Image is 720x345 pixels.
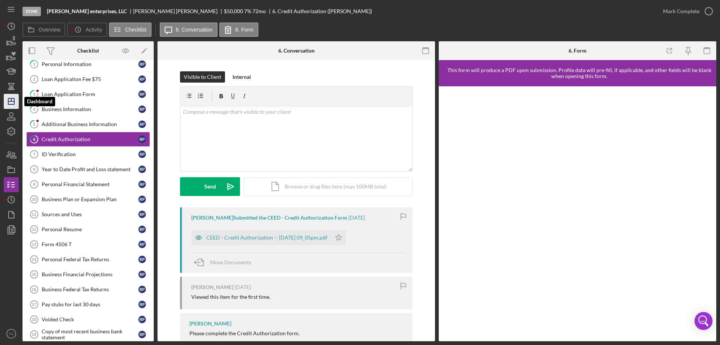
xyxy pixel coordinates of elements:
div: 6. Form [568,48,586,54]
button: 6. Form [219,23,258,37]
div: Internal [232,71,251,83]
a: 12Personal ResumeRP [26,222,150,237]
div: $50,000 [224,8,243,14]
tspan: 17 [31,302,36,307]
div: Business Plan or Expansion Plan [42,196,138,202]
label: Activity [85,27,102,33]
div: [PERSON_NAME] [191,284,233,290]
div: Year to Date Profit and Loss statement [42,166,138,172]
div: R P [138,181,146,188]
div: [PERSON_NAME] Submitted the CEED - Credit Authorization Form [191,215,347,221]
tspan: 3 [33,92,35,96]
tspan: 19 [31,332,36,337]
button: Internal [229,71,255,83]
tspan: 18 [31,317,36,322]
tspan: 4 [33,107,36,111]
tspan: 7 [33,152,35,157]
a: 5Additional Business InformationRP [26,117,150,132]
div: Business Information [42,106,138,112]
div: R P [138,316,146,323]
iframe: Lenderfit form [446,94,709,334]
button: Overview [22,23,65,37]
div: This form will produce a PDF upon submission. Profile data will pre-fill, if applicable, and othe... [442,67,716,79]
a: 4Business InformationRP [26,102,150,117]
div: Business Federal Tax Returns [42,286,138,292]
label: 6. Conversation [176,27,213,33]
label: 6. Form [235,27,253,33]
div: R P [138,151,146,158]
div: R P [138,211,146,218]
button: 6. Conversation [160,23,217,37]
div: R P [138,60,146,68]
button: Visible to Client [180,71,225,83]
div: R P [138,256,146,263]
a: 18Voided CheckRP [26,312,150,327]
label: Checklist [125,27,147,33]
div: Form 4506 T [42,241,138,247]
span: Move Documents [210,259,251,265]
div: [PERSON_NAME] [PERSON_NAME] [133,8,224,14]
div: R P [138,271,146,278]
text: TV [9,332,14,336]
div: Send [204,177,216,196]
div: Personal Information [42,61,138,67]
a: 9Personal Financial StatementRP [26,177,150,192]
a: 13Form 4506 TRP [26,237,150,252]
tspan: 11 [31,212,36,217]
b: [PERSON_NAME] enterprises, LLC [47,8,127,14]
div: Business Financial Projections [42,271,138,277]
button: TV [4,326,19,341]
tspan: 15 [31,272,36,277]
a: 16Business Federal Tax ReturnsRP [26,282,150,297]
time: 2025-08-31 01:05 [348,215,365,221]
tspan: 6 [33,137,36,142]
tspan: 10 [31,197,36,202]
a: 19Copy of most recent business bank statementRP [26,327,150,342]
a: 2Loan Application Fee $75RP [26,72,150,87]
tspan: 12 [31,227,36,232]
button: CEED - Credit Authorization -- [DATE] 09_05pm.pdf [191,230,346,245]
tspan: 5 [33,122,35,127]
a: 8Year to Date Profit and Loss statementRP [26,162,150,177]
div: Credit Authorization [42,136,138,142]
div: 72 mo [252,8,266,14]
div: Personal Resume [42,226,138,232]
tspan: 2 [33,77,35,81]
tspan: 13 [31,242,36,247]
div: Copy of most recent business bank statement [42,328,138,340]
div: Checklist [77,48,99,54]
div: 6. Credit Authorization ([PERSON_NAME]) [272,8,372,14]
div: Viewed this item for the first time. [191,294,270,300]
div: R P [138,105,146,113]
div: R P [138,331,146,338]
div: Visible to Client [184,71,221,83]
a: 3Loan Application FormRP [26,87,150,102]
time: 2025-08-31 01:02 [234,284,251,290]
tspan: 8 [33,167,35,172]
div: Loan Application Fee $75 [42,76,138,82]
div: Please complete the Credit Authorization form. [189,330,300,336]
div: Mark Complete [663,4,699,19]
a: 1Personal InformationRP [26,57,150,72]
a: 10Business Plan or Expansion PlanRP [26,192,150,207]
a: 6Credit AuthorizationRP [26,132,150,147]
button: Send [180,177,240,196]
a: 17Pay stubs for last 30 daysRP [26,297,150,312]
tspan: 16 [31,287,36,292]
div: Additional Business Information [42,121,138,127]
a: 7ID VerificationRP [26,147,150,162]
div: Pay stubs for last 30 days [42,301,138,307]
button: Activity [67,23,107,37]
div: 7 % [244,8,251,14]
div: R P [138,286,146,293]
div: [PERSON_NAME] [189,321,231,327]
div: R P [138,136,146,143]
tspan: 9 [33,182,35,187]
div: CEED - Credit Authorization -- [DATE] 09_05pm.pdf [206,235,327,241]
div: R P [138,301,146,308]
a: 11Sources and UsesRP [26,207,150,222]
div: 6. Conversation [278,48,315,54]
tspan: 14 [31,257,36,262]
a: 15Business Financial ProjectionsRP [26,267,150,282]
tspan: 1 [33,62,35,66]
